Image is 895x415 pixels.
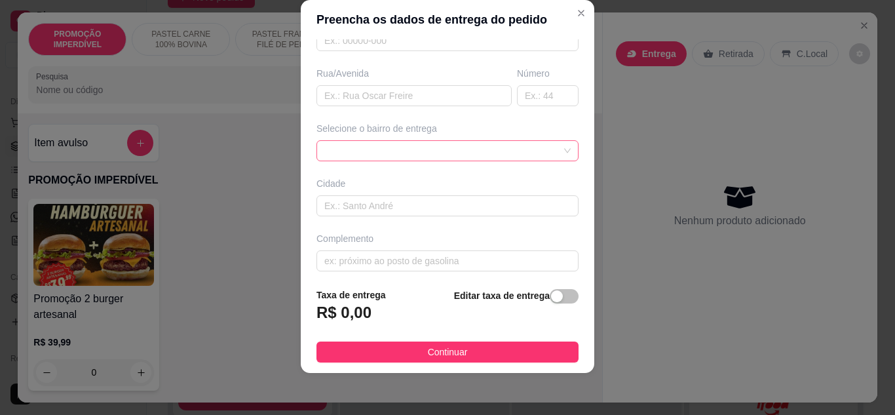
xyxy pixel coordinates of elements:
input: Ex.: Rua Oscar Freire [316,85,512,106]
div: Selecione o bairro de entrega [316,122,579,135]
strong: Editar taxa de entrega [454,290,550,301]
div: Cidade [316,177,579,190]
input: Ex.: Santo André [316,195,579,216]
div: Número [517,67,579,80]
div: Complemento [316,232,579,245]
input: ex: próximo ao posto de gasolina [316,250,579,271]
button: Close [571,3,592,24]
strong: Taxa de entrega [316,290,386,300]
div: Rua/Avenida [316,67,512,80]
h3: R$ 0,00 [316,302,371,323]
span: Continuar [428,345,468,359]
button: Continuar [316,342,579,363]
input: Ex.: 00000-000 [316,30,579,51]
input: Ex.: 44 [517,85,579,106]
